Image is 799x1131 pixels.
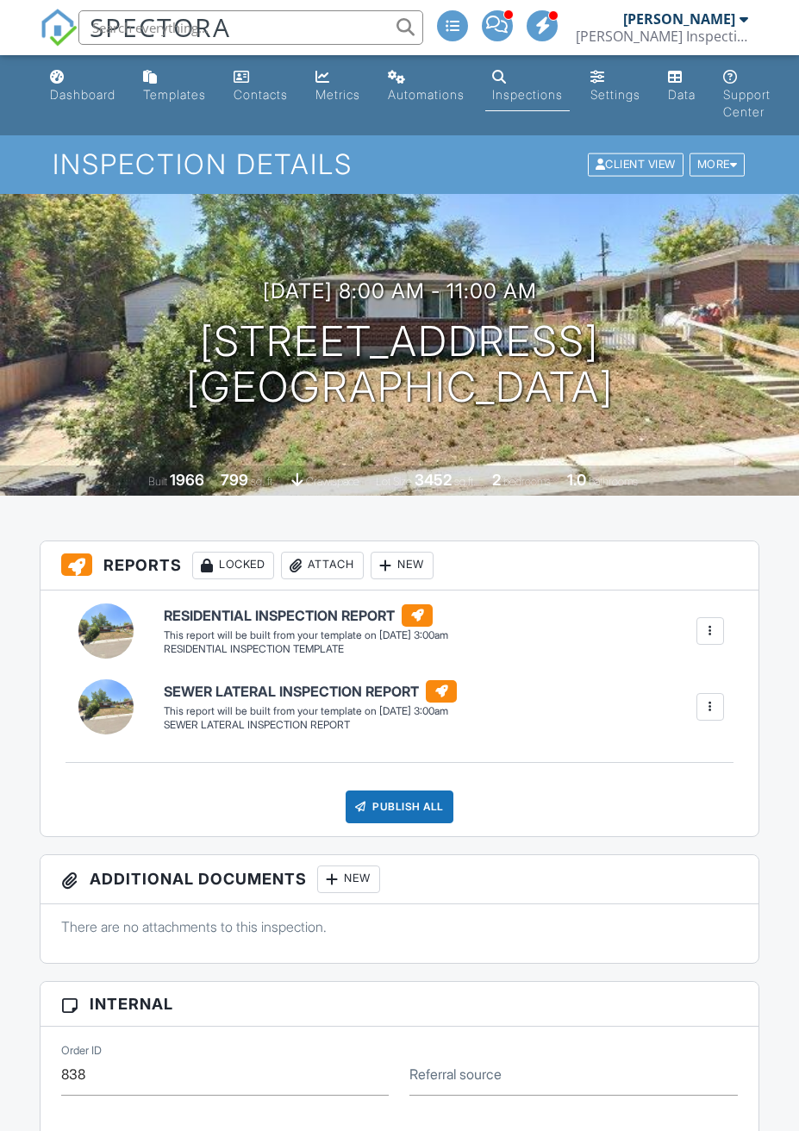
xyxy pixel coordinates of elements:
div: Publish All [346,790,453,823]
a: Metrics [309,62,367,111]
a: Support Center [716,62,777,128]
h1: [STREET_ADDRESS] [GEOGRAPHIC_DATA] [186,319,614,410]
div: More [690,153,746,177]
div: Locked [192,552,274,579]
input: Search everything... [78,10,423,45]
a: Settings [584,62,647,111]
div: Attach [281,552,364,579]
span: Lot Size [376,475,412,488]
label: Order ID [61,1043,102,1059]
img: The Best Home Inspection Software - Spectora [40,9,78,47]
div: Metrics [315,87,360,102]
div: Stauss Inspections [576,28,748,45]
div: 2 [492,471,501,489]
span: sq. ft. [251,475,275,488]
h3: [DATE] 8:00 am - 11:00 am [263,279,537,303]
a: Templates [136,62,213,111]
div: Data [668,87,696,102]
div: SEWER LATERAL INSPECTION REPORT [164,718,457,733]
div: Support Center [723,87,771,119]
h3: Reports [41,541,758,590]
div: Dashboard [50,87,115,102]
span: Built [148,475,167,488]
span: bathrooms [589,475,638,488]
div: Automations [388,87,465,102]
a: Automations (Advanced) [381,62,471,111]
label: Referral source [409,1065,502,1084]
div: 3452 [415,471,452,489]
div: New [371,552,434,579]
a: SPECTORA [40,23,231,59]
div: Templates [143,87,206,102]
a: Client View [586,157,688,170]
div: This report will be built from your template on [DATE] 3:00am [164,628,448,642]
span: bedrooms [503,475,551,488]
h6: RESIDENTIAL INSPECTION REPORT [164,604,448,627]
div: Settings [590,87,640,102]
a: Contacts [227,62,295,111]
a: Dashboard [43,62,122,111]
div: 799 [221,471,248,489]
h6: SEWER LATERAL INSPECTION REPORT [164,680,457,703]
div: RESIDENTIAL INSPECTION TEMPLATE [164,642,448,657]
div: Client View [588,153,684,177]
div: Inspections [492,87,563,102]
a: Inspections [485,62,570,111]
span: sq.ft. [454,475,476,488]
div: [PERSON_NAME] [623,10,735,28]
a: Data [661,62,702,111]
div: This report will be built from your template on [DATE] 3:00am [164,704,457,718]
div: 1.0 [567,471,586,489]
h1: Inspection Details [53,149,747,179]
div: Contacts [234,87,288,102]
div: New [317,865,380,893]
p: There are no attachments to this inspection. [61,917,737,936]
h3: Internal [41,982,758,1027]
div: 1966 [170,471,204,489]
h3: Additional Documents [41,855,758,904]
span: crawlspace [306,475,359,488]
